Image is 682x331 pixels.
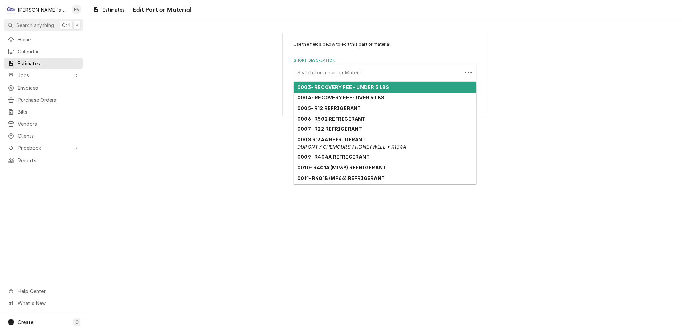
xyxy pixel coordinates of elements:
[297,95,384,100] strong: 0004- RECOVERY FEE- OVER 5 LBS
[62,22,71,29] span: Ctrl
[18,36,80,43] span: Home
[72,5,81,14] div: KA
[297,165,386,170] strong: 0010- R401A (MP39) REFRIGERANT
[18,72,69,79] span: Jobs
[18,157,80,164] span: Reports
[294,58,476,80] div: Short Description
[18,96,80,104] span: Purchase Orders
[297,116,366,122] strong: 0006- R502 REFRIGERANT
[131,5,191,14] span: Edit Part or Material
[75,319,79,326] span: C
[4,19,83,31] button: Search anythingCtrlK
[4,298,83,309] a: Go to What's New
[4,58,83,69] a: Estimates
[18,6,68,13] div: [PERSON_NAME]'s Refrigeration
[294,41,476,80] div: Line Item Create/Update Form
[297,137,366,142] strong: 0008 R134A REFRIGERANT
[18,300,79,307] span: What's New
[297,154,370,160] strong: 0009- R404A REFRIGERANT
[4,46,83,57] a: Calendar
[18,144,69,151] span: Pricebook
[6,5,16,14] div: Clay's Refrigeration's Avatar
[294,41,476,47] p: Use the fields below to edit this part or material:
[18,48,80,55] span: Calendar
[16,22,54,29] span: Search anything
[4,106,83,118] a: Bills
[297,84,389,90] strong: 0003- RECOVERY FEE - UNDER 5 LBS
[4,70,83,81] a: Go to Jobs
[297,175,385,181] strong: 0011- R401B (MP66) REFRIGERANT
[4,118,83,129] a: Vendors
[18,108,80,115] span: Bills
[76,22,79,29] span: K
[4,94,83,106] a: Purchase Orders
[297,144,406,150] em: DUPONT / CHEMOURS / HONEYWELL • R134A
[297,105,361,111] strong: 0005- R12 REFRIGERANT
[4,142,83,153] a: Go to Pricebook
[18,84,80,92] span: Invoices
[18,132,80,139] span: Clients
[18,60,80,67] span: Estimates
[4,130,83,141] a: Clients
[18,319,33,325] span: Create
[72,5,81,14] div: Korey Austin's Avatar
[294,58,476,64] label: Short Description
[4,155,83,166] a: Reports
[297,126,362,132] strong: 0007- R22 REFRIGERANT
[4,34,83,45] a: Home
[282,33,487,116] div: Line Item Create/Update
[90,4,127,15] a: Estimates
[4,82,83,94] a: Invoices
[18,120,80,127] span: Vendors
[4,286,83,297] a: Go to Help Center
[18,288,79,295] span: Help Center
[103,6,125,13] span: Estimates
[6,5,16,14] div: C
